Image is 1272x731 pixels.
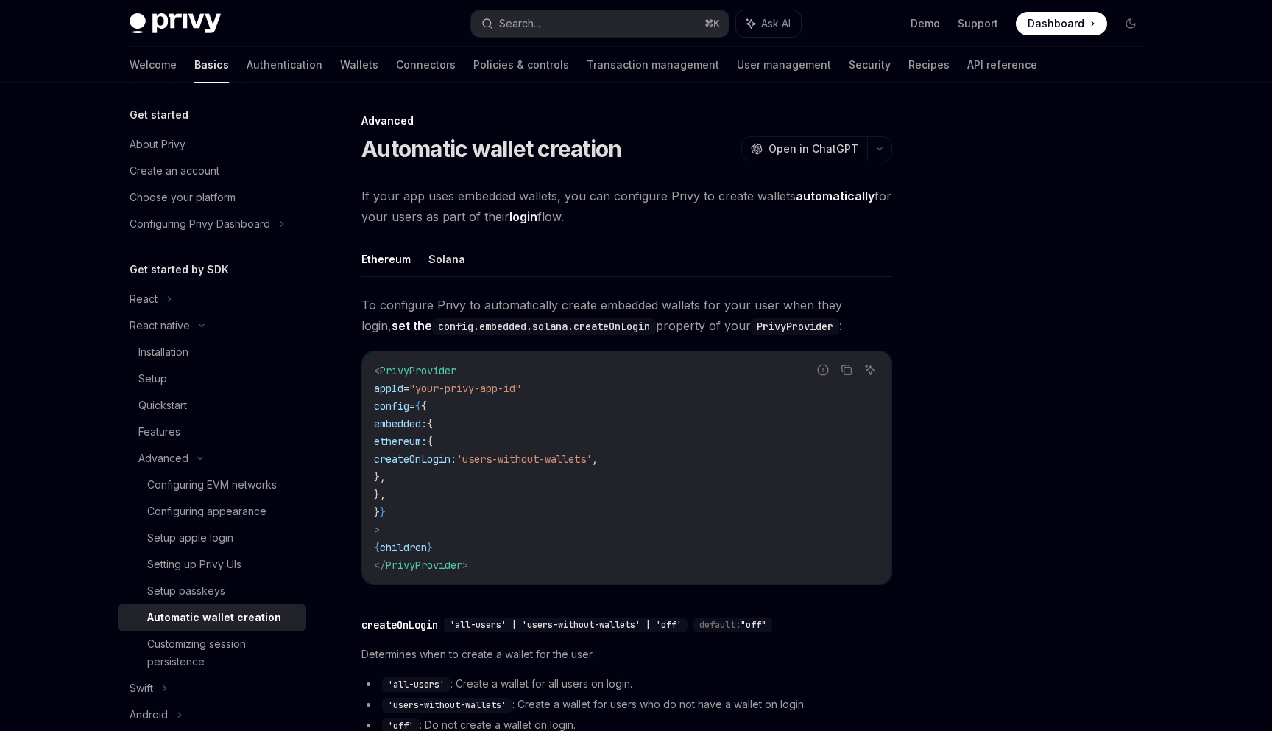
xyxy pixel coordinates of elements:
span: default: [699,619,741,631]
a: Configuring appearance [118,498,306,525]
span: PrivyProvider [380,364,456,377]
h1: Automatic wallet creation [361,136,621,162]
span: appId [374,382,403,395]
div: Configuring Privy Dashboard [130,215,270,233]
a: Authentication [247,47,322,83]
div: Customizing session persistence [147,635,297,671]
button: Ask AI [736,10,801,37]
div: Create an account [130,162,219,180]
button: Ethereum [361,242,411,276]
div: Setup [138,370,167,388]
div: Setting up Privy UIs [147,556,241,573]
span: < [374,364,380,377]
button: Copy the contents from the code block [837,360,856,380]
div: Automatic wallet creation [147,609,281,626]
div: Android [130,706,168,724]
span: } [380,506,386,519]
div: Configuring EVM networks [147,476,277,494]
li: : Create a wallet for all users on login. [361,675,892,693]
button: Open in ChatGPT [741,136,867,161]
a: Installation [118,339,306,365]
a: Recipes [908,47,950,83]
span: "your-privy-app-id" [409,382,521,395]
div: Setup passkeys [147,582,225,600]
span: > [462,559,468,572]
code: config.embedded.solana.createOnLogin [432,318,656,335]
span: Dashboard [1028,16,1084,31]
span: 'all-users' | 'users-without-wallets' | 'off' [450,619,682,631]
span: children [380,541,427,554]
a: Create an account [118,158,306,184]
div: React [130,290,158,308]
a: Demo [911,16,940,31]
a: Setup passkeys [118,578,306,604]
span: } [374,506,380,519]
a: Setting up Privy UIs [118,551,306,578]
span: , [592,452,598,466]
div: Quickstart [138,396,187,414]
button: Toggle dark mode [1119,12,1142,35]
span: </ [374,559,386,572]
a: Choose your platform [118,184,306,211]
span: { [427,417,433,430]
a: Transaction management [587,47,719,83]
h5: Get started by SDK [130,261,229,279]
span: { [427,435,433,448]
div: Setup apple login [147,529,233,547]
img: dark logo [130,13,221,34]
a: Policies & controls [473,47,569,83]
strong: login [509,209,537,224]
span: embedded: [374,417,427,430]
span: = [403,382,409,395]
span: } [427,541,433,554]
span: Open in ChatGPT [768,141,858,156]
div: About Privy [130,136,185,153]
a: Security [849,47,891,83]
a: User management [737,47,831,83]
div: Features [138,423,180,441]
span: }, [374,470,386,483]
button: Ask AI [861,360,880,380]
div: createOnLogin [361,618,438,632]
a: About Privy [118,131,306,158]
span: 'users-without-wallets' [456,452,592,466]
div: Advanced [361,113,892,128]
a: Wallets [340,47,378,83]
a: Setup [118,365,306,392]
div: React native [130,317,190,335]
span: config [374,399,409,413]
div: Installation [138,343,188,361]
a: Welcome [130,47,177,83]
strong: automatically [796,189,875,203]
span: ethereum: [374,435,427,448]
div: Advanced [138,450,188,467]
a: Setup apple login [118,525,306,551]
span: Determines when to create a wallet for the user. [361,646,892,663]
a: Configuring EVM networks [118,472,306,498]
span: Ask AI [761,16,791,31]
span: { [374,541,380,554]
code: 'users-without-wallets' [382,698,512,713]
a: Connectors [396,47,456,83]
a: Quickstart [118,392,306,419]
code: 'all-users' [382,677,451,692]
span: "off" [741,619,766,631]
span: To configure Privy to automatically create embedded wallets for your user when they login, proper... [361,295,892,336]
span: If your app uses embedded wallets, you can configure Privy to create wallets for your users as pa... [361,186,892,227]
span: createOnLogin: [374,452,456,466]
li: : Create a wallet for users who do not have a wallet on login. [361,696,892,713]
a: Features [118,419,306,445]
h5: Get started [130,106,188,124]
button: Report incorrect code [813,360,833,380]
div: Swift [130,679,153,697]
a: Customizing session persistence [118,631,306,675]
span: { [421,399,427,413]
div: Search... [499,15,540,32]
a: Automatic wallet creation [118,604,306,631]
span: { [415,399,421,413]
a: API reference [967,47,1037,83]
button: Solana [428,242,465,276]
button: Search...⌘K [471,10,729,37]
span: ⌘ K [704,18,720,29]
span: }, [374,488,386,501]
